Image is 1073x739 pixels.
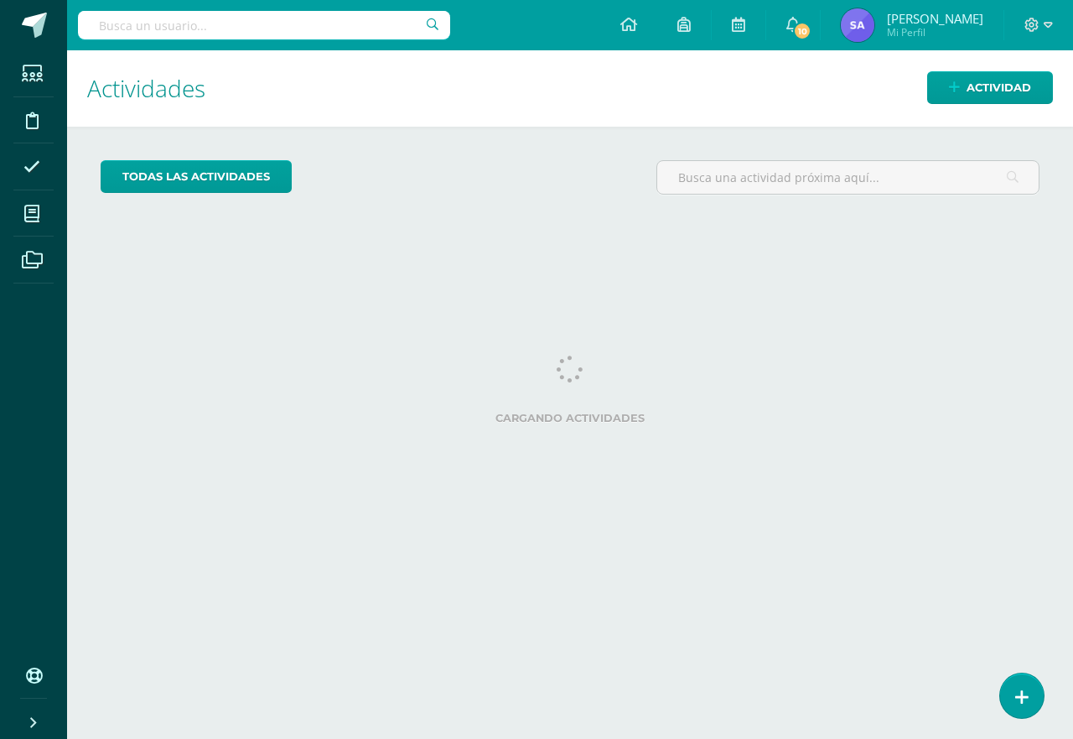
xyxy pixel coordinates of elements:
a: todas las Actividades [101,160,292,193]
span: [PERSON_NAME] [887,10,983,27]
span: 10 [793,22,811,40]
input: Busca un usuario... [78,11,450,39]
img: e13c725d1f66a19cb499bd52eb79269c.png [841,8,874,42]
span: Mi Perfil [887,25,983,39]
h1: Actividades [87,50,1053,127]
input: Busca una actividad próxima aquí... [657,161,1039,194]
span: Actividad [967,72,1031,103]
a: Actividad [927,71,1053,104]
label: Cargando actividades [101,412,1039,424]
